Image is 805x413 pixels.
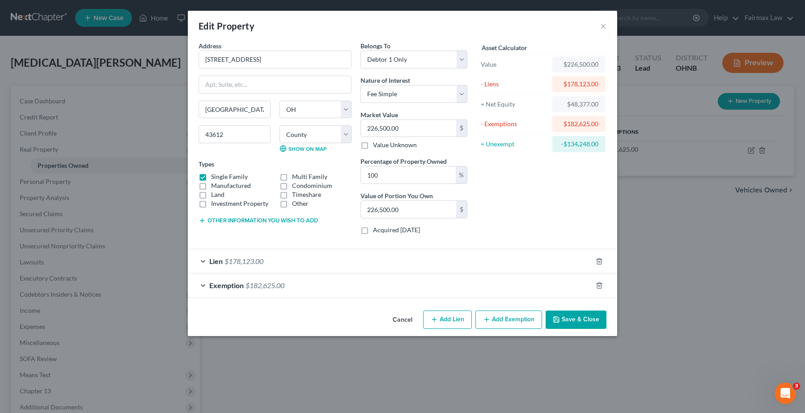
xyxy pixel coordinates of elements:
[360,76,410,85] label: Nature of Interest
[793,383,800,390] span: 3
[373,141,417,149] label: Value Unknown
[361,166,456,183] input: 0.00
[211,190,225,199] label: Land
[600,21,606,31] button: ×
[199,51,351,68] input: Enter address...
[199,101,270,118] input: Enter city...
[360,157,447,166] label: Percentage of Property Owned
[199,217,318,224] button: Other information you wish to add
[559,119,598,128] div: $182,625.00
[280,145,326,152] a: Show on Map
[475,311,542,329] button: Add Exemption
[292,199,309,208] label: Other
[559,80,598,89] div: $178,123.00
[559,100,598,109] div: $48,377.00
[361,201,456,218] input: 0.00
[199,76,351,93] input: Apt, Suite, etc...
[292,172,327,181] label: Multi Family
[225,257,263,265] span: $178,123.00
[211,181,251,190] label: Manufactured
[360,110,398,119] label: Market Value
[199,20,254,32] div: Edit Property
[482,43,527,52] label: Asset Calculator
[481,140,548,149] div: = Unexempt
[373,226,420,234] label: Acquired [DATE]
[360,191,433,200] label: Value of Portion You Own
[199,42,221,50] span: Address
[481,100,548,109] div: = Net Equity
[456,201,467,218] div: $
[775,383,796,404] iframe: Intercom live chat
[209,257,223,265] span: Lien
[199,159,214,169] label: Types
[423,311,472,329] button: Add Lien
[246,281,284,290] span: $182,625.00
[386,311,419,329] button: Cancel
[456,120,467,137] div: $
[361,120,456,137] input: 0.00
[481,80,548,89] div: - Liens
[292,190,321,199] label: Timeshare
[456,166,467,183] div: %
[360,42,390,50] span: Belongs To
[481,119,548,128] div: - Exemptions
[211,199,268,208] label: Investment Property
[292,181,332,190] label: Condominium
[209,281,244,290] span: Exemption
[559,140,598,149] div: -$134,248.00
[199,125,271,143] input: Enter zip...
[546,311,606,329] button: Save & Close
[559,60,598,69] div: $226,500.00
[481,60,548,69] div: Value
[211,172,248,181] label: Single Family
